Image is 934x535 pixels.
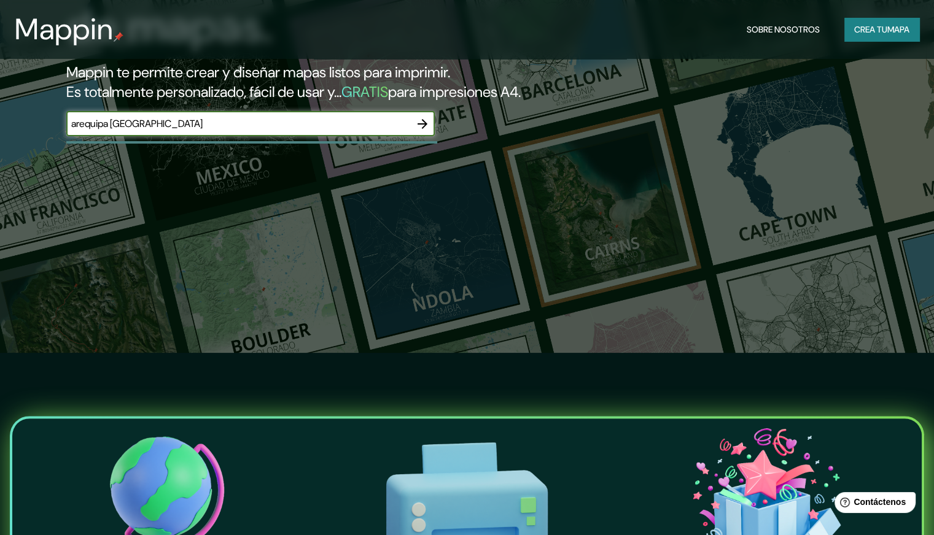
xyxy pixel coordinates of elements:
[388,82,521,101] font: para impresiones A4.
[15,10,114,48] font: Mappin
[747,24,820,35] font: Sobre nosotros
[844,18,919,41] button: Crea tumapa
[854,24,887,35] font: Crea tu
[66,82,341,101] font: Es totalmente personalizado, fácil de usar y...
[887,24,909,35] font: mapa
[66,63,450,82] font: Mappin te permite crear y diseñar mapas listos para imprimir.
[114,32,123,42] img: pin de mapeo
[742,18,825,41] button: Sobre nosotros
[825,487,920,522] iframe: Lanzador de widgets de ayuda
[341,82,388,101] font: GRATIS
[66,117,410,131] input: Elige tu lugar favorito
